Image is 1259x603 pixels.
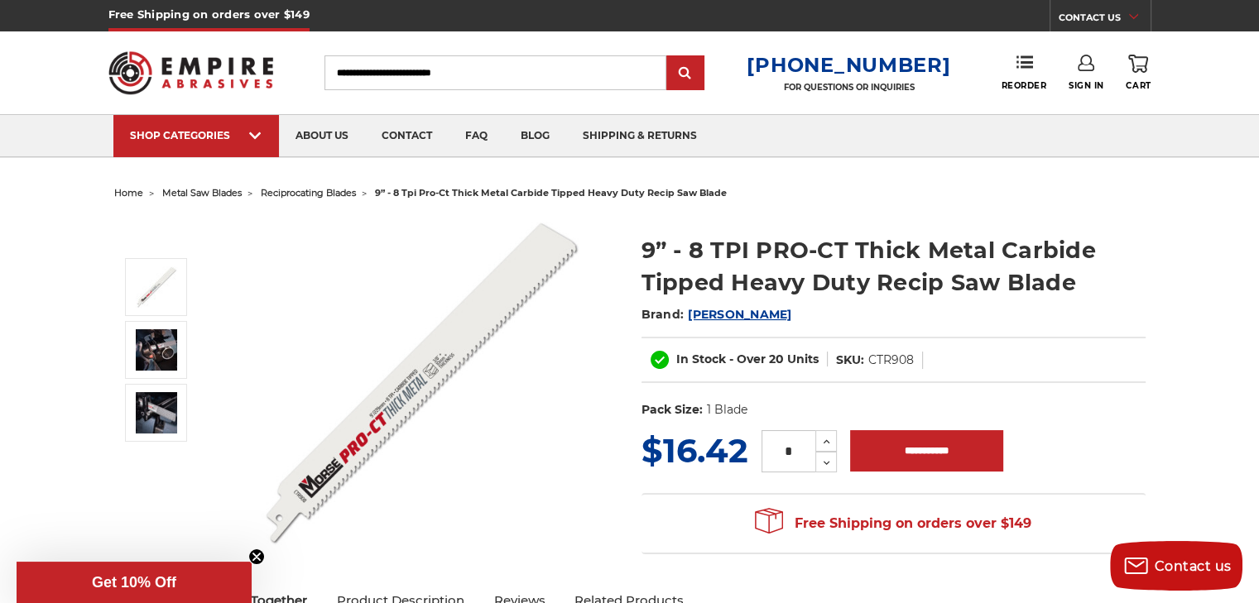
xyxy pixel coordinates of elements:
[642,234,1146,299] h1: 9” - 8 TPI PRO-CT Thick Metal Carbide Tipped Heavy Duty Recip Saw Blade
[1110,541,1242,591] button: Contact us
[868,352,914,369] dd: CTR908
[669,57,702,90] input: Submit
[130,129,262,141] div: SHOP CATEGORIES
[162,187,242,199] a: metal saw blades
[256,217,587,548] img: Morse PRO-CT 9 inch 8 TPI thick metal reciprocating saw blade, carbide-tipped for heavy-duty cutt...
[375,187,727,199] span: 9” - 8 tpi pro-ct thick metal carbide tipped heavy duty recip saw blade
[1001,80,1046,91] span: Reorder
[108,41,274,105] img: Empire Abrasives
[706,401,747,419] dd: 1 Blade
[449,115,504,157] a: faq
[261,187,356,199] a: reciprocating blades
[642,307,685,322] span: Brand:
[729,352,766,366] span: - Over
[676,352,726,366] span: In Stock
[642,401,703,419] dt: Pack Size:
[747,53,950,77] a: [PHONE_NUMBER]
[755,507,1031,540] span: Free Shipping on orders over $149
[136,392,177,433] img: 9” - 8 TPI PRO-CT Thick Metal Carbide Tipped Heavy Duty Recip Saw Blade
[92,574,176,591] span: Get 10% Off
[17,562,252,603] div: Get 10% OffClose teaser
[1069,80,1104,91] span: Sign In
[1059,8,1151,31] a: CONTACT US
[114,187,143,199] a: home
[1126,55,1151,91] a: Cart
[136,266,177,308] img: Morse PRO-CT 9 inch 8 TPI thick metal reciprocating saw blade, carbide-tipped for heavy-duty cutt...
[747,82,950,93] p: FOR QUESTIONS OR INQUIRIES
[136,329,177,371] img: 9” - 8 TPI PRO-CT Thick Metal Carbide Tipped Heavy Duty Recip Saw Blade
[769,352,784,366] span: 20
[279,115,365,157] a: about us
[365,115,449,157] a: contact
[566,115,714,157] a: shipping & returns
[504,115,566,157] a: blog
[836,352,864,369] dt: SKU:
[248,548,265,565] button: Close teaser
[642,430,748,471] span: $16.42
[688,307,791,322] a: [PERSON_NAME]
[1001,55,1046,90] a: Reorder
[1126,80,1151,91] span: Cart
[787,352,819,366] span: Units
[1155,558,1232,574] span: Contact us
